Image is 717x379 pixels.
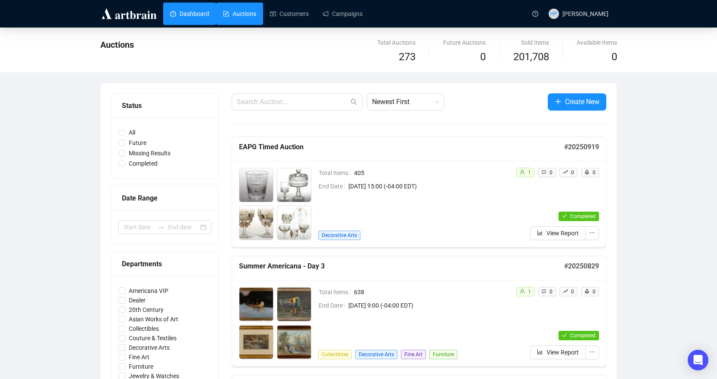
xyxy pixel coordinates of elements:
span: Americana VIP [125,286,172,296]
span: Decorative Arts [355,350,397,359]
span: Collectibles [125,324,162,333]
img: 3_1.jpg [239,206,273,240]
span: 20th Century [125,305,167,314]
span: Completed [570,333,596,339]
img: 2004_1.jpg [277,325,311,359]
span: All [125,128,139,137]
div: Open Intercom Messenger [688,350,708,370]
input: Search Auction... [237,97,349,107]
span: user [520,169,525,175]
span: Fine Art [125,352,153,362]
span: 0 [593,169,596,176]
span: Decorative Arts [125,343,173,352]
span: 1 [528,289,531,295]
span: 0 [549,169,552,176]
img: logo [100,7,158,21]
span: Future [125,138,150,148]
span: Dealer [125,296,149,305]
span: to [158,224,165,231]
span: 273 [399,51,416,63]
span: View Report [546,228,579,238]
span: retweet [541,289,546,294]
h5: # 20250829 [564,261,599,271]
div: Status [122,100,208,111]
a: Campaigns [323,3,363,25]
span: Furniture [125,362,157,371]
span: 1 [528,169,531,176]
span: 638 [354,287,509,297]
a: Auctions [223,3,256,25]
span: swap-right [158,224,165,231]
div: Available Items [577,38,617,47]
h5: # 20250919 [564,142,599,152]
span: Missing Results [125,148,174,158]
img: 1_1.jpg [239,168,273,202]
img: 2_1.jpg [277,168,311,202]
button: View Report [530,345,586,359]
a: Dashboard [170,3,209,25]
span: [PERSON_NAME] [562,10,608,17]
span: 0 [593,289,596,295]
span: retweet [541,169,546,175]
span: End Date [319,301,348,310]
span: 201,708 [513,49,549,65]
span: View Report [546,348,579,357]
span: rise [563,289,568,294]
span: HP [550,9,557,18]
a: Summer Americana - Day 3#20250829Total Items638End Date[DATE] 9:00 (-04:00 EDT)CollectiblesDecora... [232,256,606,367]
span: Auctions [100,40,134,50]
span: ellipsis [589,230,595,236]
img: 2001_1.jpg [239,287,273,321]
button: Create New [548,93,606,111]
span: End Date [319,182,348,191]
span: Couture & Textiles [125,333,180,343]
a: Customers [270,3,309,25]
h5: EAPG Timed Auction [239,142,564,152]
span: Completed [570,213,596,219]
span: 0 [549,289,552,295]
span: 0 [480,51,486,63]
span: Total Items [319,287,354,297]
span: Create New [565,96,599,107]
span: question-circle [532,11,538,17]
a: EAPG Timed Auction#20250919Total Items405End Date[DATE] 15:00 (-04:00 EDT)Decorative Artsuser1ret... [232,137,606,247]
div: Date Range [122,193,208,203]
span: 0 [611,51,617,63]
span: Fine Art [401,350,426,359]
img: 2003_1.jpg [239,325,273,359]
span: check [562,333,567,338]
span: ellipsis [589,349,595,355]
span: bar-chart [537,349,543,355]
input: End date [168,222,199,232]
span: Collectibles [318,350,352,359]
span: Completed [125,159,161,168]
span: rocket [584,289,590,294]
div: Total Auctions [377,38,416,47]
span: Asian Works of Art [125,314,182,324]
span: Newest First [372,94,439,110]
span: [DATE] 9:00 (-04:00 EDT) [348,301,509,310]
h5: Summer Americana - Day 3 [239,261,564,271]
span: user [520,289,525,294]
img: 4_1.jpg [277,206,311,240]
span: bar-chart [537,230,543,236]
span: check [562,213,567,219]
span: 0 [571,289,574,295]
span: [DATE] 15:00 (-04:00 EDT) [348,182,509,191]
input: Start date [124,222,154,232]
span: search [351,99,357,105]
span: 0 [571,169,574,176]
span: rise [563,169,568,175]
div: Future Auctions [443,38,486,47]
span: plus [555,98,562,105]
span: rocket [584,169,590,175]
div: Sold Items [513,38,549,47]
span: Total Items [319,168,354,178]
div: Departments [122,259,208,269]
span: Decorative Arts [318,231,360,240]
img: 2002_1.jpg [277,287,311,321]
span: Furniture [429,350,457,359]
span: 405 [354,168,509,178]
button: View Report [530,226,586,240]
